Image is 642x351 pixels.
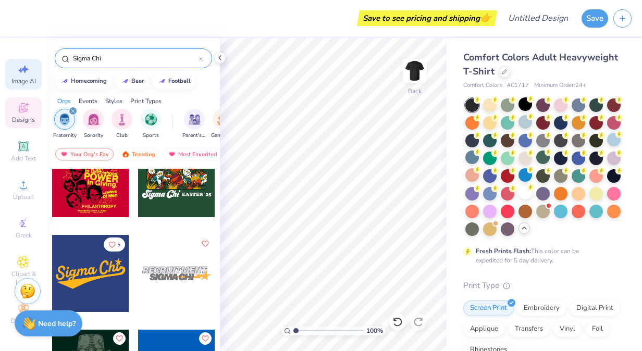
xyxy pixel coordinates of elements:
strong: Need help? [38,319,76,329]
span: Designs [12,116,35,124]
div: filter for Club [112,109,132,140]
img: Game Day Image [217,114,229,126]
span: 👉 [480,11,491,24]
img: trend_line.gif [60,78,69,84]
span: Game Day [211,132,235,140]
img: trend_line.gif [158,78,166,84]
img: most_fav.gif [60,151,68,158]
button: Like [113,332,126,345]
div: Most Favorited [163,148,222,160]
button: filter button [53,109,77,140]
div: filter for Parent's Weekend [182,109,206,140]
div: Vinyl [553,321,582,337]
img: Parent's Weekend Image [189,114,201,126]
img: trend_line.gif [121,78,129,84]
strong: Fresh Prints Flash: [476,247,531,255]
span: Decorate [11,317,36,325]
div: Transfers [508,321,550,337]
input: Untitled Design [500,8,576,29]
span: Add Text [11,154,36,162]
div: Your Org's Fav [55,148,114,160]
div: Trending [117,148,160,160]
div: Styles [105,96,122,106]
div: filter for Sorority [83,109,104,140]
span: 5 [117,242,120,247]
img: trending.gif [121,151,130,158]
img: Sorority Image [88,114,100,126]
span: Minimum Order: 24 + [534,81,586,90]
div: Save to see pricing and shipping [360,10,495,26]
span: Greek [16,231,32,240]
div: Screen Print [463,300,514,316]
span: Parent's Weekend [182,132,206,140]
div: This color can be expedited for 5 day delivery. [476,246,604,265]
span: 100 % [366,326,383,335]
div: Print Type [463,280,621,292]
div: Applique [463,321,505,337]
img: Sports Image [145,114,157,126]
input: Try "Alpha" [72,53,199,64]
span: # C1717 [507,81,529,90]
button: filter button [211,109,235,140]
div: Digital Print [570,300,620,316]
div: filter for Game Day [211,109,235,140]
button: Save [582,9,608,28]
button: football [152,73,195,89]
div: filter for Fraternity [53,109,77,140]
button: filter button [112,109,132,140]
div: Embroidery [517,300,566,316]
div: football [168,78,191,84]
div: bear [131,78,144,84]
button: filter button [140,109,161,140]
button: filter button [182,109,206,140]
span: Upload [13,193,34,201]
button: Like [199,237,212,250]
img: Fraternity Image [59,114,70,126]
span: Sorority [84,132,103,140]
button: Like [199,332,212,345]
button: Like [104,237,125,252]
div: Foil [585,321,610,337]
img: most_fav.gif [168,151,176,158]
span: Image AI [11,77,36,85]
div: homecoming [71,78,107,84]
div: Events [79,96,97,106]
div: filter for Sports [140,109,161,140]
button: filter button [83,109,104,140]
span: Comfort Colors [463,81,502,90]
img: Back [404,60,425,81]
div: Print Types [130,96,162,106]
button: homecoming [55,73,112,89]
div: Back [408,86,422,96]
span: Fraternity [53,132,77,140]
span: Comfort Colors Adult Heavyweight T-Shirt [463,51,618,78]
span: Club [116,132,128,140]
span: Sports [143,132,159,140]
img: Club Image [116,114,128,126]
span: Clipart & logos [5,270,42,286]
button: bear [115,73,149,89]
div: Orgs [57,96,71,106]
